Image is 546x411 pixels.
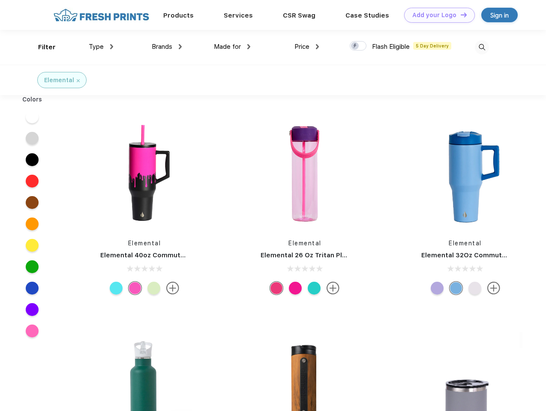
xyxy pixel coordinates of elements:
[44,76,74,85] div: Elemental
[87,116,201,230] img: func=resize&h=266
[283,12,315,19] a: CSR Swag
[413,42,451,50] span: 5 Day Delivery
[450,282,462,295] div: Ocean Blue
[100,251,216,259] a: Elemental 40oz Commuter Tumbler
[38,42,56,52] div: Filter
[179,44,182,49] img: dropdown.png
[110,44,113,49] img: dropdown.png
[461,12,467,17] img: DT
[16,95,49,104] div: Colors
[77,79,80,82] img: filter_cancel.svg
[147,282,160,295] div: Key Lime
[490,10,509,20] div: Sign in
[475,40,489,54] img: desktop_search.svg
[412,12,456,19] div: Add your Logo
[487,282,500,295] img: more.svg
[431,282,444,295] div: Lilac Tie Dye
[224,12,253,19] a: Services
[316,44,319,49] img: dropdown.png
[51,8,152,23] img: fo%20logo%202.webp
[248,116,362,230] img: func=resize&h=266
[110,282,123,295] div: Blue Tie Dye
[481,8,518,22] a: Sign in
[214,43,241,51] span: Made for
[163,12,194,19] a: Products
[288,240,321,247] a: Elemental
[261,251,402,259] a: Elemental 26 Oz Tritan Plastic Water Bottle
[294,43,309,51] span: Price
[308,282,321,295] div: Robin's Egg
[89,43,104,51] span: Type
[372,43,410,51] span: Flash Eligible
[129,282,141,295] div: Hot Pink Drip
[421,251,538,259] a: Elemental 32Oz Commuter Tumbler
[128,240,161,247] a: Elemental
[468,282,481,295] div: Matte White
[408,116,522,230] img: func=resize&h=266
[270,282,283,295] div: Berries Blast
[166,282,179,295] img: more.svg
[449,240,482,247] a: Elemental
[327,282,339,295] img: more.svg
[289,282,302,295] div: Hot pink
[247,44,250,49] img: dropdown.png
[152,43,172,51] span: Brands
